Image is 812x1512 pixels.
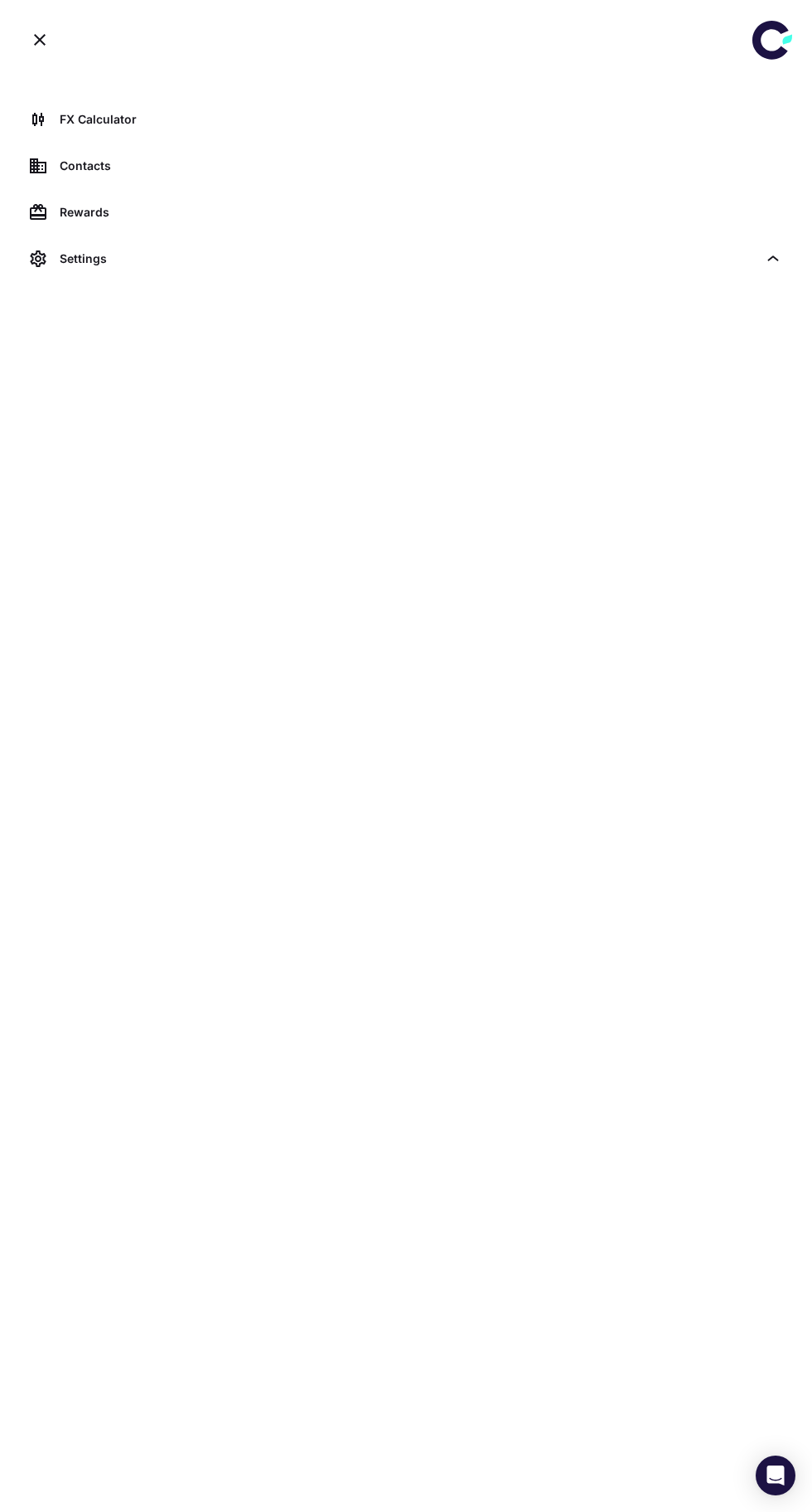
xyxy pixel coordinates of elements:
[60,157,782,175] div: Contacts
[60,203,782,221] div: Rewards
[20,100,792,139] a: FX Calculator
[60,110,782,129] div: FX Calculator
[20,146,792,186] a: Contacts
[756,1456,795,1495] div: Open Intercom Messenger
[60,250,757,268] div: Settings
[20,192,792,232] a: Rewards
[20,239,792,279] div: Settings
